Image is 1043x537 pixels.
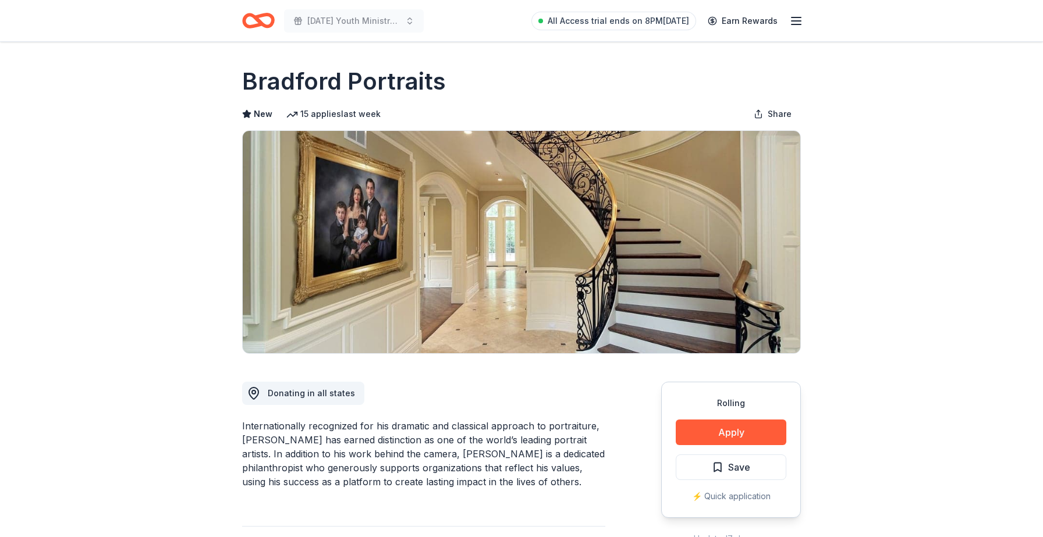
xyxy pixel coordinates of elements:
[254,107,272,121] span: New
[744,102,801,126] button: Share
[268,388,355,398] span: Donating in all states
[242,7,275,34] a: Home
[676,396,786,410] div: Rolling
[676,454,786,480] button: Save
[242,65,446,98] h1: Bradford Portraits
[243,131,800,353] img: Image for Bradford Portraits
[531,12,696,30] a: All Access trial ends on 8PM[DATE]
[728,460,750,475] span: Save
[701,10,785,31] a: Earn Rewards
[676,419,786,445] button: Apply
[768,107,792,121] span: Share
[676,489,786,503] div: ⚡️ Quick application
[284,9,424,33] button: [DATE] Youth Ministry Pasta Fundraiser
[548,14,689,28] span: All Access trial ends on 8PM[DATE]
[242,419,605,489] div: Internationally recognized for his dramatic and classical approach to portraiture, [PERSON_NAME] ...
[307,14,400,28] span: [DATE] Youth Ministry Pasta Fundraiser
[286,107,381,121] div: 15 applies last week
